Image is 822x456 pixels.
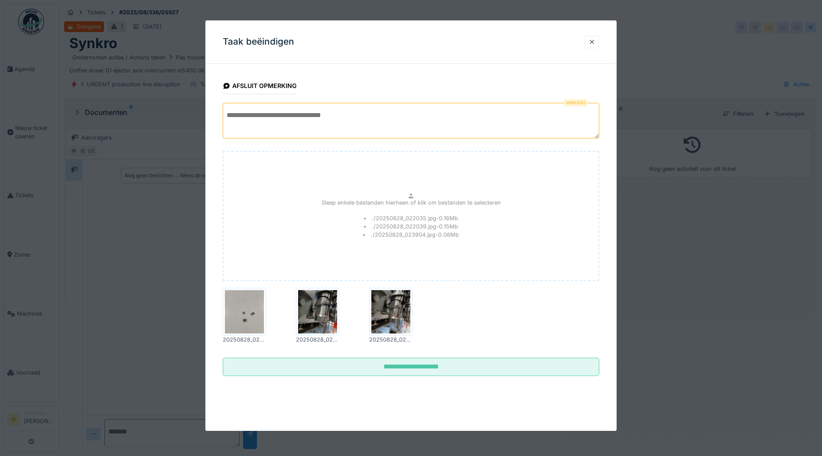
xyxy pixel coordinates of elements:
li: ./20250828_023904.jpg - 0.06 Mb [363,231,459,239]
img: 2jxfxn01ufkikf06vc79r8v0n70i [298,290,337,334]
li: ./20250828_022039.jpg - 0.15 Mb [364,222,458,231]
div: 20250828_022039.jpg [369,336,413,344]
div: 20250828_022035.jpg [296,336,339,344]
p: Sleep enkele bestanden hierheen of klik om bestanden te selecteren [322,199,501,207]
div: Afsluit opmerking [223,79,297,94]
img: rd5id9qqhrlcm3sqt8mw1ybxb6dw [371,290,410,334]
h3: Taak beëindigen [223,36,294,47]
li: ./20250828_022035.jpg - 0.16 Mb [364,214,458,222]
img: wo1q91of2h3lzn548h86kbmrf3w8 [225,290,264,334]
div: Verplicht [564,99,587,106]
div: 20250828_023904.jpg [223,336,266,344]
